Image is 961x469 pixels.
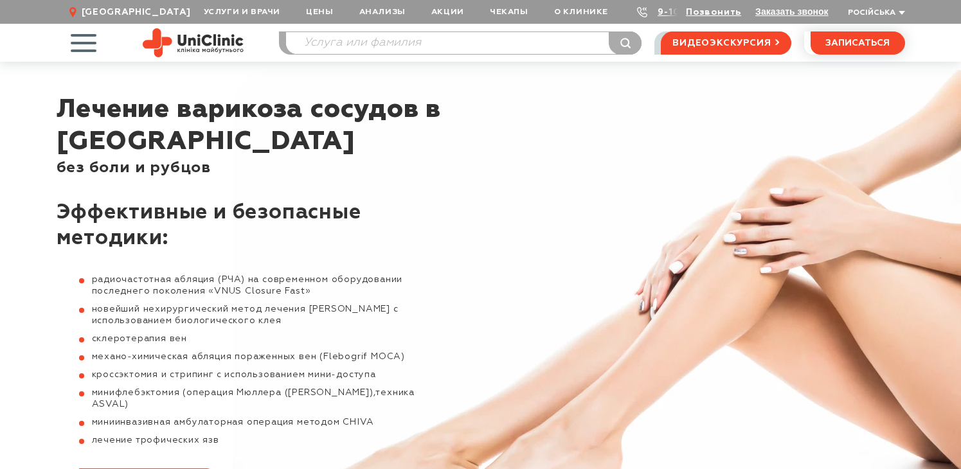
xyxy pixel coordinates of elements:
[686,8,741,17] a: Позвонить
[661,31,791,55] a: видеоэкскурсия
[825,39,890,48] span: записаться
[57,200,442,251] h2: Эффективные и безопасные методики:
[845,8,905,18] button: Російська
[79,274,442,297] li: радиочастотная абляция (РЧА) на современном оборудовании последнего поколения «VNUS Closure Fast»
[658,8,686,17] a: 9-103
[82,6,191,18] span: [GEOGRAPHIC_DATA]
[79,387,442,410] li: минифлебэктомия (операция Мюллера ([PERSON_NAME]),техника ASVAL)
[79,303,442,326] li: новейший нехирургический метод лечения [PERSON_NAME] с использованием биологического клея
[79,416,442,428] li: миниинвазивная амбулаторная операция методом CHIVA
[79,369,442,380] li: кроссэктомия и стрипинг с использованием мини-доступа
[57,94,442,158] h1: Лечение варикоза сосудов в [GEOGRAPHIC_DATA]
[811,31,905,55] button: записаться
[755,6,828,17] button: Заказать звонок
[848,9,895,17] span: Російська
[57,158,442,177] div: без боли и рубцов
[286,32,642,54] input: Услуга или фамилия
[79,351,442,362] li: механо-химическая абляция пораженных вен (Flebogrif MOCA)
[79,333,442,344] li: склеротерапия вен
[672,32,771,54] span: видеоэкскурсия
[143,28,244,57] img: Site
[79,434,442,446] li: лечение трофических язв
